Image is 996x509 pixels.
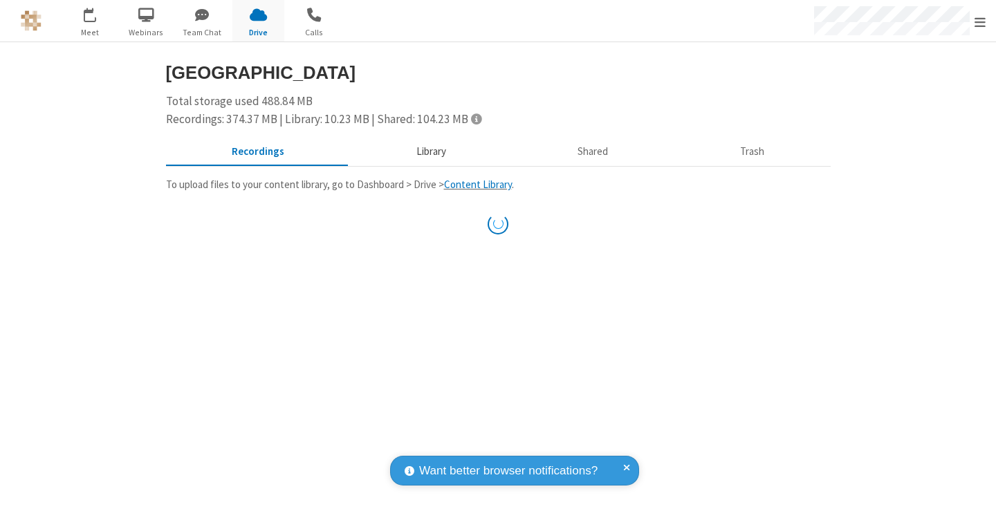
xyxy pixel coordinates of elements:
div: 1 [93,8,102,18]
p: To upload files to your content library, go to Dashboard > Drive > . [166,177,831,193]
img: QA Selenium DO NOT DELETE OR CHANGE [21,10,41,31]
a: Content Library [444,178,512,191]
button: Content library [350,139,512,165]
iframe: Chat [961,473,986,499]
h3: [GEOGRAPHIC_DATA] [166,63,831,82]
span: Drive [232,26,284,39]
span: Want better browser notifications? [419,462,598,480]
span: Team Chat [176,26,228,39]
span: Webinars [120,26,172,39]
span: Calls [288,26,340,39]
div: Total storage used 488.84 MB [166,93,831,128]
button: Trash [674,139,831,165]
button: Shared during meetings [512,139,674,165]
button: Recorded meetings [166,139,351,165]
div: Recordings: 374.37 MB | Library: 10.23 MB | Shared: 104.23 MB [166,111,831,129]
span: Totals displayed include files that have been moved to the trash. [471,113,481,124]
span: Meet [64,26,116,39]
